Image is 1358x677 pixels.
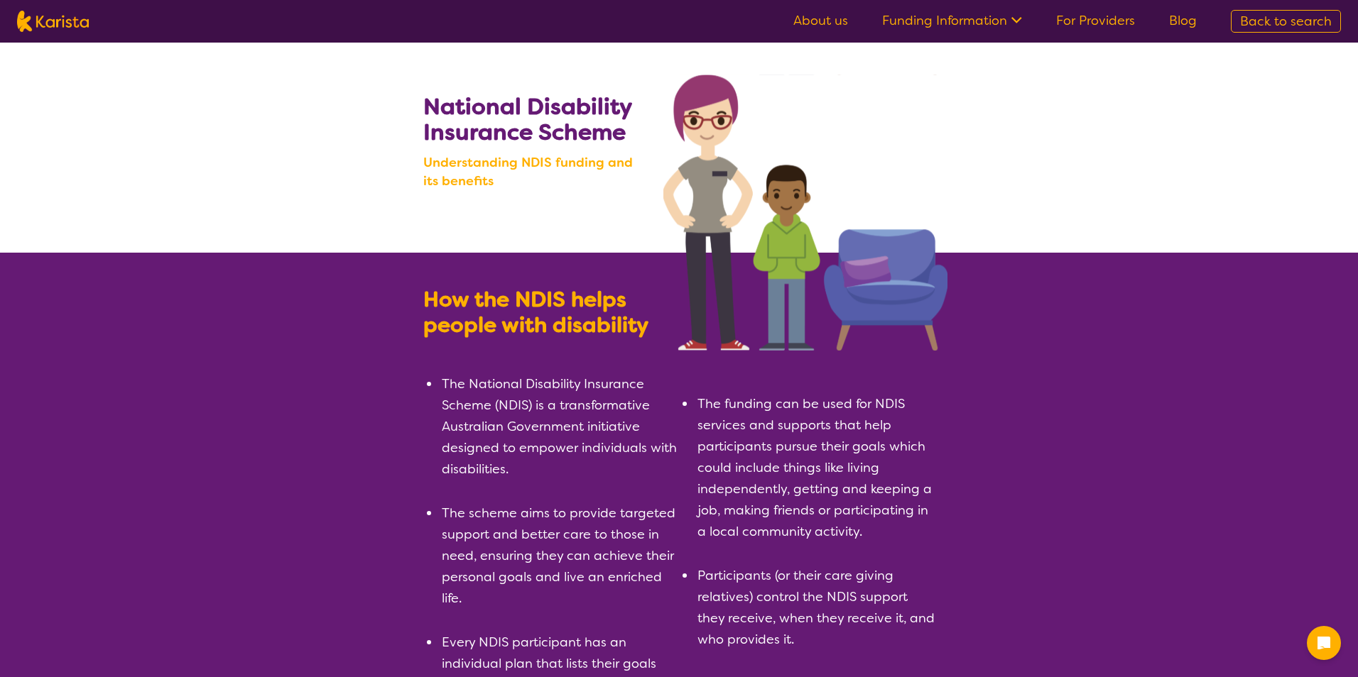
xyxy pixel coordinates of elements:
b: How the NDIS helps people with disability [423,285,648,339]
a: Blog [1169,12,1197,29]
a: Back to search [1231,10,1341,33]
li: The funding can be used for NDIS services and supports that help participants pursue their goals ... [696,393,935,542]
img: Karista logo [17,11,89,32]
a: About us [793,12,848,29]
b: Understanding NDIS funding and its benefits [423,153,650,190]
li: Participants (or their care giving relatives) control the NDIS support they receive, when they re... [696,565,935,650]
li: The scheme aims to provide targeted support and better care to those in need, ensuring they can a... [440,502,679,609]
a: For Providers [1056,12,1135,29]
span: Back to search [1240,13,1332,30]
img: Search NDIS services with Karista [663,75,947,351]
b: National Disability Insurance Scheme [423,92,631,147]
li: The National Disability Insurance Scheme (NDIS) is a transformative Australian Government initiat... [440,373,679,480]
a: Funding Information [882,12,1022,29]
